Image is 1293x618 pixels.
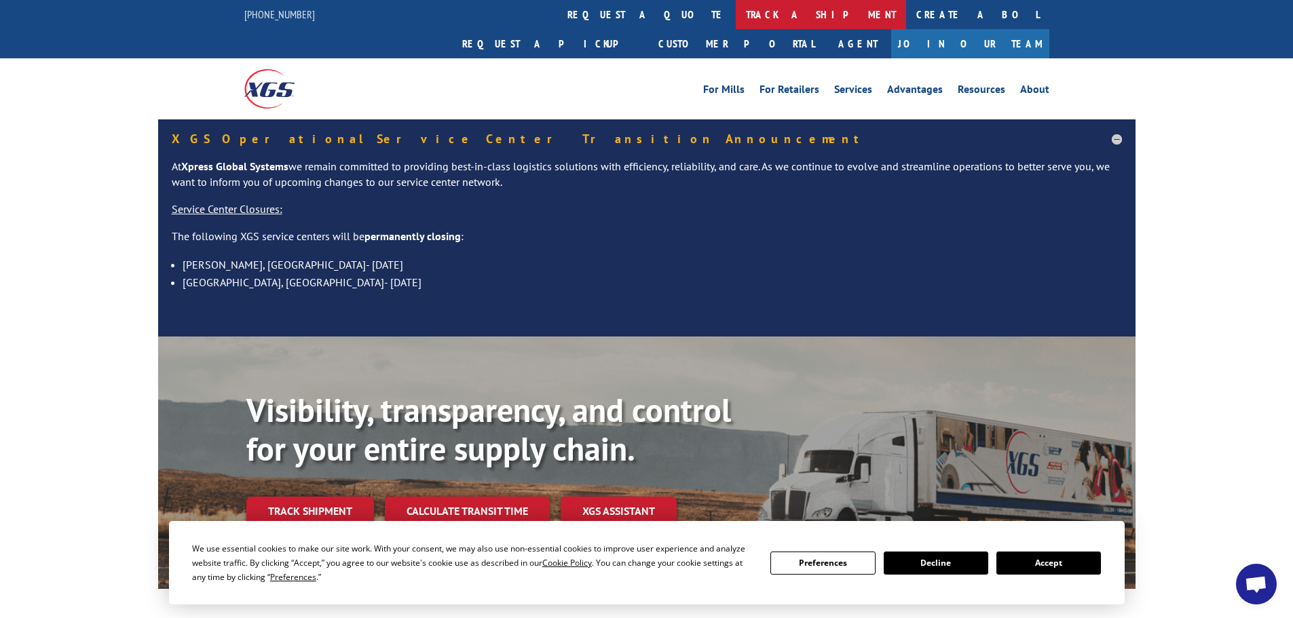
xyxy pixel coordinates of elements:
[172,159,1122,202] p: At we remain committed to providing best-in-class logistics solutions with efficiency, reliabilit...
[760,84,819,99] a: For Retailers
[183,273,1122,291] li: [GEOGRAPHIC_DATA], [GEOGRAPHIC_DATA]- [DATE]
[648,29,825,58] a: Customer Portal
[825,29,891,58] a: Agent
[703,84,745,99] a: For Mills
[1020,84,1049,99] a: About
[887,84,943,99] a: Advantages
[1236,564,1277,604] a: Open chat
[192,541,754,584] div: We use essential cookies to make our site work. With your consent, we may also use non-essential ...
[996,552,1101,575] button: Accept
[181,159,288,173] strong: Xpress Global Systems
[452,29,648,58] a: Request a pickup
[958,84,1005,99] a: Resources
[244,7,315,21] a: [PHONE_NUMBER]
[770,552,875,575] button: Preferences
[542,557,592,568] span: Cookie Policy
[891,29,1049,58] a: Join Our Team
[364,229,461,243] strong: permanently closing
[385,497,550,526] a: Calculate transit time
[246,497,374,525] a: Track shipment
[172,202,282,216] u: Service Center Closures:
[246,389,731,470] b: Visibility, transparency, and control for your entire supply chain.
[834,84,872,99] a: Services
[172,229,1122,256] p: The following XGS service centers will be :
[270,571,316,583] span: Preferences
[561,497,677,526] a: XGS ASSISTANT
[183,256,1122,273] li: [PERSON_NAME], [GEOGRAPHIC_DATA]- [DATE]
[169,521,1125,604] div: Cookie Consent Prompt
[172,133,1122,145] h5: XGS Operational Service Center Transition Announcement
[884,552,988,575] button: Decline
